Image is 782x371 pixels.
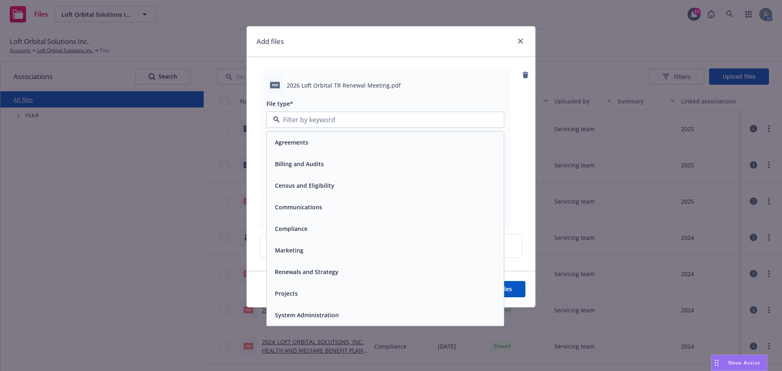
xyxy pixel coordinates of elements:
button: System Administration [275,311,339,319]
a: close [516,36,525,46]
a: remove [521,70,530,80]
input: Filter by keyword [280,115,488,125]
button: Billing and Audits [275,160,324,168]
button: Marketing [275,246,303,255]
button: Communications [275,203,322,211]
button: Renewals and Strategy [275,268,338,276]
span: 2026 Loft Orbital TR Renewal Meeting.pdf [287,81,401,90]
h1: Add files [257,36,284,47]
button: Compliance [275,224,308,233]
div: Drag to move [712,355,722,371]
button: Nova Assist [711,355,767,371]
span: Nova Assist [728,359,760,366]
div: Upload new files [260,234,522,258]
span: pdf [270,82,280,88]
button: Agreements [275,138,308,147]
button: Census and Eligibility [275,181,334,190]
button: Projects [275,289,298,298]
span: File type* [266,100,293,108]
